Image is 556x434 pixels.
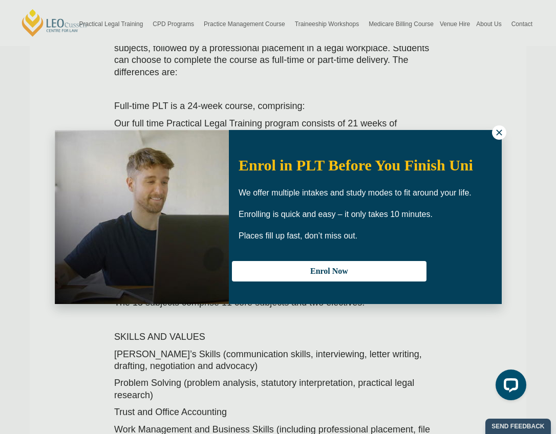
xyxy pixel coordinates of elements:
button: Close [492,125,506,140]
span: We offer multiple intakes and study modes to fit around your life. [239,188,472,197]
span: Places fill up fast, don’t miss out. [239,231,357,240]
span: Enrol in PLT Before You Finish Uni [239,157,473,173]
iframe: LiveChat chat widget [487,365,530,408]
img: Woman in yellow blouse holding folders looking to the right and smiling [55,130,229,304]
span: Enrolling is quick and easy – it only takes 10 minutes. [239,210,433,219]
button: Enrol Now [232,261,426,281]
